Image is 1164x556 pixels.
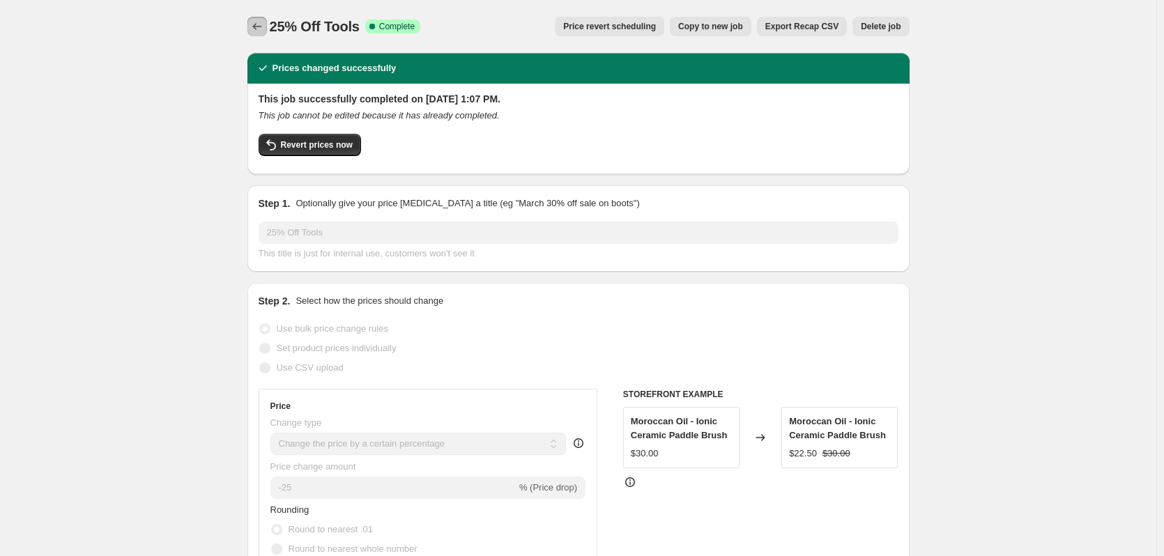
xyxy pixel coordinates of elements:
button: Price revert scheduling [555,17,664,36]
div: help [572,436,585,450]
span: Round to nearest whole number [289,543,418,554]
h2: Step 1. [259,196,291,210]
span: Moroccan Oil - Ionic Ceramic Paddle Brush [631,416,728,440]
button: Copy to new job [670,17,751,36]
h2: This job successfully completed on [DATE] 1:07 PM. [259,92,898,106]
span: Use CSV upload [277,362,344,373]
span: 25% Off Tools [270,19,360,34]
p: Optionally give your price [MEDICAL_DATA] a title (eg "March 30% off sale on boots") [296,196,639,210]
span: % (Price drop) [519,482,577,493]
strike: $30.00 [822,447,850,461]
input: 30% off holiday sale [259,222,898,244]
h2: Step 2. [259,294,291,308]
h2: Prices changed successfully [273,61,397,75]
button: Delete job [852,17,909,36]
button: Price change jobs [247,17,267,36]
h6: STOREFRONT EXAMPLE [623,389,898,400]
span: Change type [270,417,322,428]
span: Round to nearest .01 [289,524,373,534]
i: This job cannot be edited because it has already completed. [259,110,500,121]
span: Use bulk price change rules [277,323,388,334]
span: Rounding [270,504,309,515]
button: Revert prices now [259,134,361,156]
button: Export Recap CSV [757,17,847,36]
span: Complete [379,21,415,32]
span: Price revert scheduling [563,21,656,32]
span: Delete job [861,21,901,32]
input: -15 [270,477,516,499]
div: $22.50 [789,447,817,461]
span: Copy to new job [678,21,743,32]
span: This title is just for internal use, customers won't see it [259,248,475,258]
p: Select how the prices should change [296,294,443,308]
span: Set product prices individually [277,343,397,353]
h3: Price [270,401,291,412]
span: Revert prices now [281,139,353,150]
span: Price change amount [270,461,356,472]
span: Export Recap CSV [765,21,838,32]
span: Moroccan Oil - Ionic Ceramic Paddle Brush [789,416,886,440]
div: $30.00 [631,447,659,461]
